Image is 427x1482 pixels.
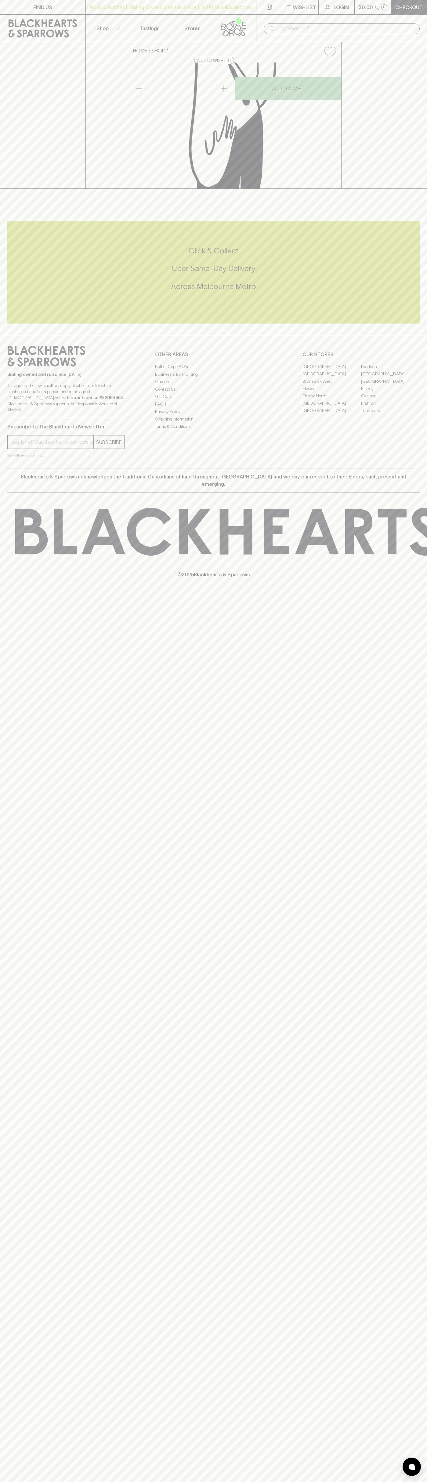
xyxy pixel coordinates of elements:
input: e.g. jane@blackheartsandsparrows.com.au [12,437,93,447]
p: Tastings [140,25,159,32]
p: It is against the law to sell or supply alcohol to, or to obtain alcohol on behalf of a person un... [7,382,125,413]
p: SUBSCRIBE [96,439,122,446]
p: Checkout [395,4,423,11]
button: Add to wishlist [194,57,234,64]
p: 0 [383,5,385,9]
button: Shop [86,15,128,42]
p: OUR STORES [302,351,420,358]
p: Wishlist [293,4,316,11]
h5: Click & Collect [7,246,420,256]
strong: Liquor License #32064953 [67,395,123,400]
p: FIND US [33,4,52,11]
a: SHOP [152,48,165,53]
a: Brunswick West [302,378,361,385]
p: Stores [184,25,200,32]
a: [GEOGRAPHIC_DATA] [361,378,420,385]
a: Fitzroy North [302,392,361,399]
a: Stores [171,15,214,42]
div: Call to action block [7,221,420,324]
a: Shipping Information [155,415,272,423]
a: Careers [155,378,272,385]
p: ADD TO CART [272,85,305,92]
button: Add to wishlist [322,45,338,60]
a: Tastings [128,15,171,42]
a: [GEOGRAPHIC_DATA] [361,370,420,378]
a: Privacy Policy [155,408,272,415]
a: Prahran [361,399,420,407]
p: OTHER AREAS [155,351,272,358]
a: Bottle Drop FAQ's [155,363,272,370]
button: ADD TO CART [235,77,341,100]
a: [GEOGRAPHIC_DATA] [302,399,361,407]
input: Try "Pinot noir" [278,24,415,34]
a: FAQ's [155,400,272,408]
a: Contact Us [155,385,272,393]
a: Terms & Conditions [155,423,272,430]
img: Hurdle Creek Pastis [128,63,341,188]
p: We will never spam you [7,452,125,458]
p: Login [334,4,349,11]
a: Braddon [361,363,420,370]
a: [GEOGRAPHIC_DATA] [302,363,361,370]
a: Business & Bulk Gifting [155,370,272,378]
a: [GEOGRAPHIC_DATA] [302,407,361,414]
a: Fitzroy [361,385,420,392]
p: Shop [96,25,109,32]
h5: Uber Same-Day Delivery [7,263,420,274]
a: HOME [133,48,147,53]
a: Thornbury [361,407,420,414]
img: bubble-icon [409,1464,415,1470]
h5: Across Melbourne Metro [7,281,420,292]
button: SUBSCRIBE [94,435,124,449]
p: $0.00 [358,4,373,11]
a: Elwood [302,385,361,392]
a: Geelong [361,392,420,399]
a: Gift Cards [155,393,272,400]
p: Blackhearts & Sparrows acknowledges the traditional Custodians of land throughout [GEOGRAPHIC_DAT... [12,473,415,488]
p: Subscribe to The Blackhearts Newsletter [7,423,125,430]
a: [GEOGRAPHIC_DATA] [302,370,361,378]
p: Sibling owned and run since [DATE] [7,371,125,378]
